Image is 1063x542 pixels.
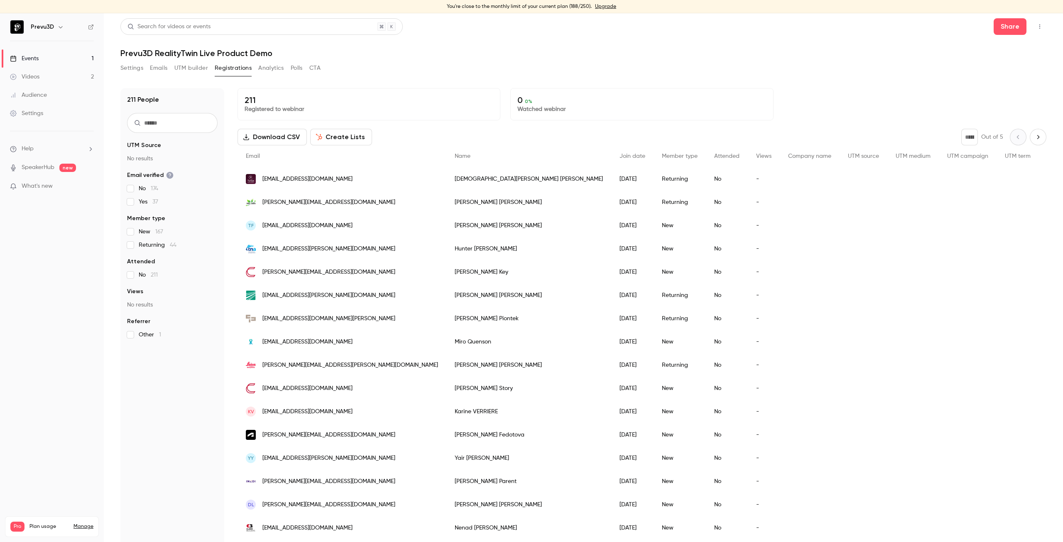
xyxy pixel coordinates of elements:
span: Company name [788,153,831,159]
div: [DATE] [611,191,654,214]
h6: Prevu3D [31,23,54,31]
div: No [706,493,748,516]
div: New [654,446,706,470]
button: CTA [309,61,321,75]
img: iml.fraunhofer.de [246,290,256,300]
div: [PERSON_NAME] Key [446,260,611,284]
div: Returning [654,191,706,214]
img: Prevu3D [10,20,24,34]
div: Yair [PERSON_NAME] [446,446,611,470]
div: Returning [654,284,706,307]
div: [DATE] [611,446,654,470]
div: Nenad [PERSON_NAME] [446,516,611,540]
div: [DATE] [611,377,654,400]
span: No [139,271,158,279]
span: New [139,228,163,236]
div: - [748,284,780,307]
img: turiyasoftech.com [246,174,256,184]
div: [DATE] [611,167,654,191]
div: - [748,307,780,330]
span: 211 [151,272,158,278]
a: Manage [73,523,93,530]
div: [DATE] [611,353,654,377]
span: TF [248,222,254,229]
span: [EMAIL_ADDRESS][PERSON_NAME][DOMAIN_NAME] [262,454,395,463]
img: autodesk.com [246,430,256,440]
div: - [748,260,780,284]
span: Help [22,145,34,153]
div: [PERSON_NAME] Parent [446,470,611,493]
span: 44 [170,242,176,248]
div: [PERSON_NAME] [PERSON_NAME] [446,493,611,516]
span: Referrer [127,317,150,326]
p: No results [127,155,218,163]
div: No [706,516,748,540]
button: Settings [120,61,143,75]
div: [DATE] [611,330,654,353]
span: Member type [127,214,165,223]
span: Other [139,331,161,339]
img: leica-geosystems.com [246,360,256,370]
span: Yes [139,198,158,206]
div: [PERSON_NAME] [PERSON_NAME] [446,214,611,237]
span: 0 % [525,98,532,104]
button: Emails [150,61,167,75]
span: Name [455,153,470,159]
button: Registrations [215,61,252,75]
div: [DATE] [611,307,654,330]
span: 174 [151,186,158,191]
span: Views [756,153,772,159]
span: [EMAIL_ADDRESS][DOMAIN_NAME] [262,407,353,416]
span: 1 [159,332,161,338]
button: Polls [291,61,303,75]
div: - [748,330,780,353]
div: No [706,423,748,446]
span: [PERSON_NAME][EMAIL_ADDRESS][DOMAIN_NAME] [262,477,395,486]
img: chiefengineering.us [246,267,256,277]
div: [PERSON_NAME] [PERSON_NAME] [446,191,611,214]
button: Next page [1030,129,1046,145]
span: Attended [127,258,155,266]
img: clarkbuilders.com [246,523,256,533]
span: Join date [620,153,645,159]
p: Out of 5 [981,133,1003,141]
span: [PERSON_NAME][EMAIL_ADDRESS][DOMAIN_NAME] [262,268,395,277]
img: chiefengineering.us [246,383,256,393]
div: New [654,237,706,260]
span: [PERSON_NAME][EMAIL_ADDRESS][PERSON_NAME][DOMAIN_NAME] [262,361,438,370]
span: [PERSON_NAME][EMAIL_ADDRESS][DOMAIN_NAME] [262,500,395,509]
div: Returning [654,167,706,191]
div: No [706,214,748,237]
div: [DATE] [611,237,654,260]
div: [PERSON_NAME] Fedotova [446,423,611,446]
span: What's new [22,182,53,191]
div: Search for videos or events [127,22,211,31]
div: New [654,493,706,516]
div: Audience [10,91,47,99]
div: Returning [654,353,706,377]
button: UTM builder [174,61,208,75]
span: [PERSON_NAME][EMAIL_ADDRESS][DOMAIN_NAME] [262,198,395,207]
div: No [706,191,748,214]
img: twin4green.com [246,199,256,206]
span: [EMAIL_ADDRESS][PERSON_NAME][DOMAIN_NAME] [262,245,395,253]
span: DL [248,501,254,508]
p: Watched webinar [517,105,766,113]
div: Hunter [PERSON_NAME] [446,237,611,260]
div: New [654,330,706,353]
div: New [654,260,706,284]
span: 37 [152,199,158,205]
div: [DATE] [611,516,654,540]
span: [EMAIL_ADDRESS][DOMAIN_NAME] [262,524,353,532]
div: - [748,214,780,237]
div: New [654,400,706,423]
span: new [59,164,76,172]
h1: Prevu3D RealityTwin Live Product Demo [120,48,1046,58]
a: SpeakerHub [22,163,54,172]
p: Registered to webinar [245,105,493,113]
div: [DATE] [611,423,654,446]
div: [PERSON_NAME] [PERSON_NAME] [446,284,611,307]
span: Email verified [127,171,174,179]
div: Karine VERRIERE [446,400,611,423]
div: - [748,516,780,540]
